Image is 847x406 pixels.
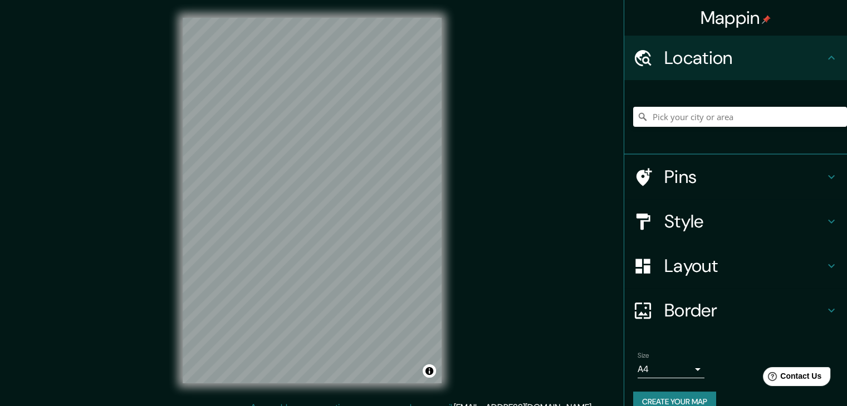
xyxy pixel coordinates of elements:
div: Layout [624,244,847,288]
button: Toggle attribution [423,364,436,378]
canvas: Map [183,18,442,383]
h4: Location [664,47,825,69]
img: pin-icon.png [762,15,771,24]
div: Pins [624,155,847,199]
h4: Border [664,299,825,321]
div: A4 [638,360,704,378]
label: Size [638,351,649,360]
h4: Layout [664,255,825,277]
iframe: Help widget launcher [748,363,835,394]
h4: Style [664,210,825,232]
div: Border [624,288,847,333]
h4: Pins [664,166,825,188]
h4: Mappin [701,7,771,29]
input: Pick your city or area [633,107,847,127]
div: Style [624,199,847,244]
div: Location [624,36,847,80]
